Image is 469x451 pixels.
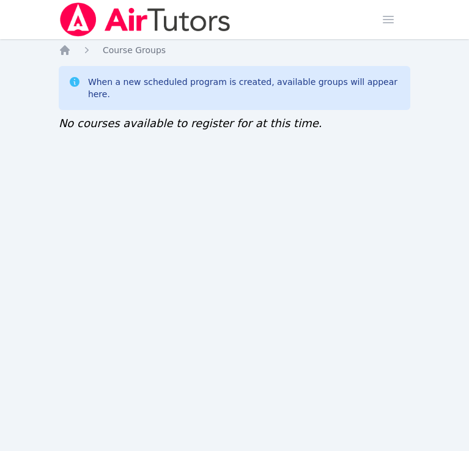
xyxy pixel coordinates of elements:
[88,76,401,100] div: When a new scheduled program is created, available groups will appear here.
[59,2,232,37] img: Air Tutors
[59,117,322,130] span: No courses available to register for at this time.
[59,44,410,56] nav: Breadcrumb
[103,44,166,56] a: Course Groups
[103,45,166,55] span: Course Groups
